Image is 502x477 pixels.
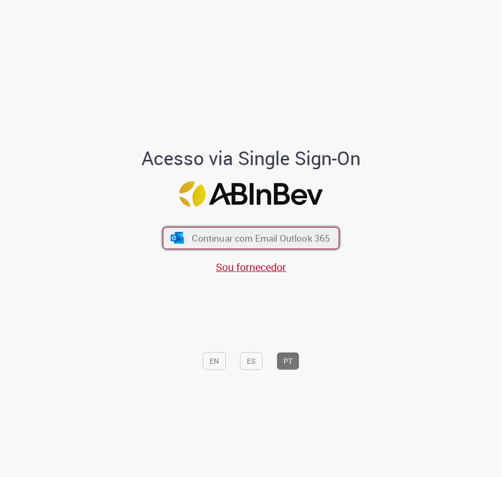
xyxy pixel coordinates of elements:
[179,181,323,207] img: Logo ABInBev
[170,232,185,244] img: ícone Azure/Microsoft 360
[240,352,263,370] button: ES
[216,260,286,274] a: Sou fornecedor
[163,227,340,250] button: ícone Azure/Microsoft 360 Continuar com Email Outlook 365
[203,352,226,370] button: EN
[277,352,299,370] button: PT
[62,148,440,169] h1: Acesso via Single Sign-On
[192,232,330,244] span: Continuar com Email Outlook 365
